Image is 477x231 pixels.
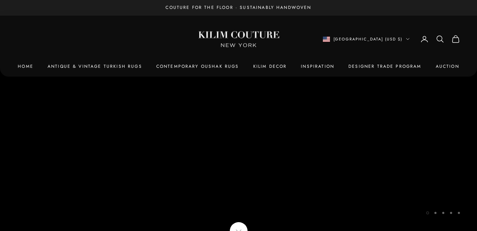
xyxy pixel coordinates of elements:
button: Change country or currency [323,36,410,42]
img: United States [323,37,330,42]
a: Inspiration [301,63,334,70]
p: Couture for the Floor · Sustainably Handwoven [166,4,311,11]
span: [GEOGRAPHIC_DATA] (USD $) [334,36,403,42]
summary: Kilim Decor [253,63,287,70]
nav: Secondary navigation [323,35,460,43]
a: Antique & Vintage Turkish Rugs [48,63,142,70]
a: Contemporary Oushak Rugs [156,63,239,70]
a: Home [18,63,33,70]
nav: Primary navigation [17,63,460,70]
a: Auction [436,63,459,70]
a: Designer Trade Program [348,63,422,70]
